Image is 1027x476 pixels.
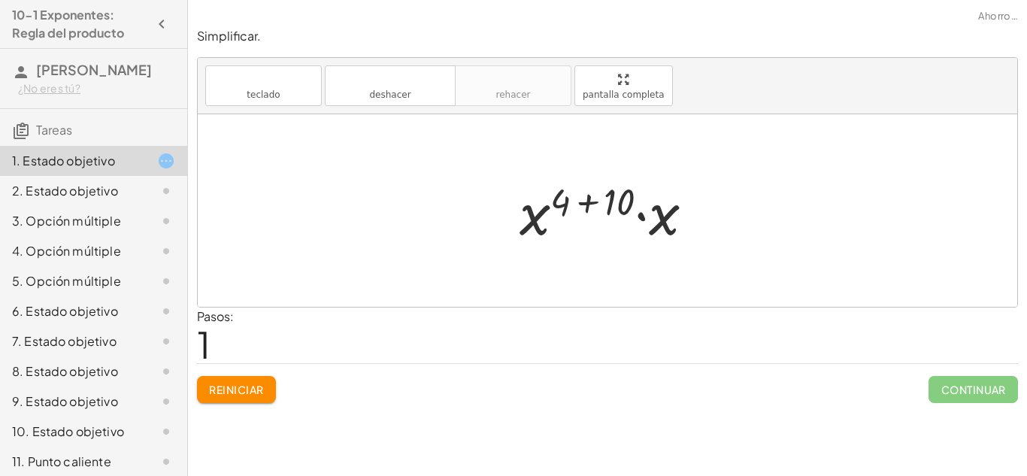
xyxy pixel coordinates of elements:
[12,243,121,259] font: 4. Opción múltiple
[455,65,571,106] button: rehacerrehacer
[463,72,563,86] font: rehacer
[197,28,261,44] font: Simplificar.
[157,182,175,200] i: Task not started.
[496,89,531,100] font: rehacer
[157,272,175,290] i: Task not started.
[205,65,322,106] button: tecladoteclado
[157,362,175,380] i: Task not started.
[157,152,175,170] i: Task started.
[12,333,117,349] font: 7. Estado objetivo
[214,72,314,86] font: teclado
[157,393,175,411] i: Task not started.
[209,383,263,396] font: Reiniciar
[583,89,665,100] font: pantalla completa
[157,423,175,441] i: Task not started.
[12,303,118,319] font: 6. Estado objetivo
[247,89,280,100] font: teclado
[197,376,276,403] button: Reiniciar
[333,72,447,86] font: deshacer
[12,153,115,168] font: 1. Estado objetivo
[12,393,118,409] font: 9. Estado objetivo
[157,453,175,471] i: Task not started.
[12,363,118,379] font: 8. Estado objetivo
[18,81,80,95] font: ¿No eres tú?
[978,10,1018,22] font: Ahorro…
[157,212,175,230] i: Task not started.
[369,89,410,100] font: deshacer
[197,308,234,324] font: Pasos:
[36,122,72,138] font: Tareas
[157,302,175,320] i: Task not started.
[197,321,211,367] font: 1
[36,61,152,78] font: [PERSON_NAME]
[325,65,456,106] button: deshacerdeshacer
[12,423,124,439] font: 10. Estado objetivo
[157,242,175,260] i: Task not started.
[12,183,118,199] font: 2. Estado objetivo
[574,65,673,106] button: pantalla completa
[12,453,111,469] font: 11. Punto caliente
[12,7,124,41] font: 10-1 Exponentes: Regla del producto
[12,273,121,289] font: 5. Opción múltiple
[12,213,121,229] font: 3. Opción múltiple
[157,332,175,350] i: Task not started.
